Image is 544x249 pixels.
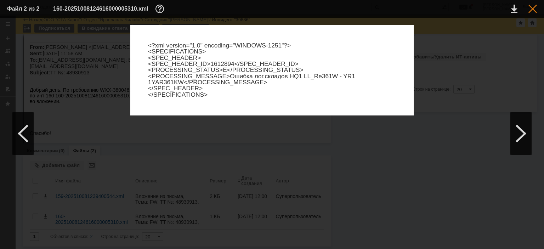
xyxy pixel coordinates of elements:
div: Закрыть окно (Esc) [528,5,537,13]
div: Файл 2 из 2 [7,6,42,12]
div: Скачать файл [511,5,517,13]
div: Следующий файл [510,112,532,155]
div: Предыдущий файл [12,112,34,155]
p: <?xml version="1.0" encoding="WINDOWS-1251"?> <SPECIFICATIONS> <SPEC_HEADER> <SPEC_HEADER_ID>1612... [148,43,396,98]
div: Дополнительная информация о файле (F11) [155,5,166,13]
div: 160-20251008124616000005310.xml [53,5,166,13]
